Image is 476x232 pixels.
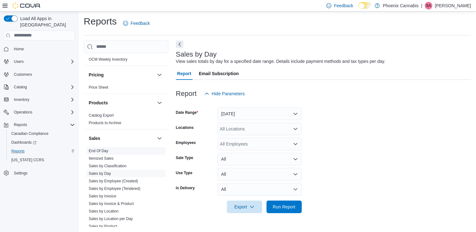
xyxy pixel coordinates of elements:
[293,126,298,131] button: Open list of options
[89,209,119,213] a: Sales by Location
[176,185,195,191] label: Is Delivery
[9,139,75,146] span: Dashboards
[425,2,432,9] div: Sam Abdallah
[89,113,114,118] a: Catalog Export
[11,131,48,136] span: Canadian Compliance
[217,168,302,180] button: All
[176,58,385,65] div: View sales totals by day for a specified date range. Details include payment methods and tax type...
[89,72,154,78] button: Pricing
[11,108,75,116] span: Operations
[89,194,116,198] a: Sales by Invoice
[11,121,75,129] span: Reports
[84,112,168,129] div: Products
[89,224,117,229] span: Sales by Product
[89,100,154,106] button: Products
[273,204,295,210] span: Run Report
[89,148,108,153] span: End Of Day
[1,120,77,129] button: Reports
[89,149,108,153] a: End Of Day
[89,164,126,168] a: Sales by Classification
[176,155,193,160] label: Sale Type
[176,170,192,175] label: Use Type
[9,130,51,137] a: Canadian Compliance
[9,156,47,164] a: [US_STATE] CCRS
[11,45,75,53] span: Home
[89,217,133,221] a: Sales by Location per Day
[1,108,77,117] button: Operations
[14,47,24,52] span: Home
[14,110,32,115] span: Operations
[11,71,35,78] a: Customers
[89,179,138,183] a: Sales by Employee (Created)
[89,135,154,141] button: Sales
[176,41,183,48] button: Next
[9,139,39,146] a: Dashboards
[89,209,119,214] span: Sales by Location
[89,57,127,62] a: OCM Weekly Inventory
[6,138,77,147] a: Dashboards
[11,157,44,163] span: [US_STATE] CCRS
[11,83,29,91] button: Catalog
[11,140,36,145] span: Dashboards
[421,2,422,9] p: |
[89,120,121,125] span: Products to Archive
[84,84,168,94] div: Pricing
[6,129,77,138] button: Canadian Compliance
[89,179,138,184] span: Sales by Employee (Created)
[13,3,41,9] img: Cova
[89,194,116,199] span: Sales by Invoice
[89,171,111,176] a: Sales by Day
[9,156,75,164] span: Washington CCRS
[1,44,77,53] button: Home
[11,121,30,129] button: Reports
[11,108,35,116] button: Operations
[176,90,197,97] h3: Report
[89,121,121,125] a: Products to Archive
[11,45,26,53] a: Home
[89,202,134,206] a: Sales by Invoice & Product
[11,58,75,65] span: Users
[84,56,168,66] div: OCM
[1,83,77,91] button: Catalog
[11,70,75,78] span: Customers
[176,140,196,145] label: Employees
[1,95,77,104] button: Inventory
[383,2,419,9] p: Phoenix Cannabis
[156,99,163,107] button: Products
[89,186,140,191] a: Sales by Employee (Tendered)
[89,85,108,90] a: Price Sheet
[11,58,26,65] button: Users
[293,141,298,146] button: Open list of options
[266,201,302,213] button: Run Report
[217,108,302,120] button: [DATE]
[227,201,262,213] button: Export
[89,156,114,161] a: Itemized Sales
[199,67,239,80] span: Email Subscription
[156,71,163,79] button: Pricing
[11,169,30,177] a: Settings
[120,17,152,30] a: Feedback
[89,135,100,141] h3: Sales
[89,72,104,78] h3: Pricing
[4,42,75,194] nav: Complex example
[11,169,75,177] span: Settings
[14,59,24,64] span: Users
[156,135,163,142] button: Sales
[176,51,217,58] h3: Sales by Day
[1,70,77,79] button: Customers
[14,171,27,176] span: Settings
[84,15,117,28] h1: Reports
[89,216,133,221] span: Sales by Location per Day
[14,72,32,77] span: Customers
[176,125,194,130] label: Locations
[11,96,75,103] span: Inventory
[435,2,471,9] p: [PERSON_NAME]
